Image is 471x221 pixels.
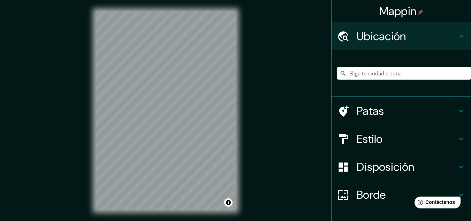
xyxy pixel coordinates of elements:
[357,29,406,44] font: Ubicación
[357,104,384,118] font: Patas
[224,198,233,207] button: Activar o desactivar atribución
[357,160,414,174] font: Disposición
[332,181,471,209] div: Borde
[332,97,471,125] div: Patas
[332,125,471,153] div: Estilo
[409,194,463,213] iframe: Lanzador de widgets de ayuda
[357,187,386,202] font: Borde
[337,67,471,80] input: Elige tu ciudad o zona
[332,153,471,181] div: Disposición
[418,9,423,15] img: pin-icon.png
[379,4,417,19] font: Mappin
[357,132,383,146] font: Estilo
[96,11,236,210] canvas: Mapa
[332,22,471,50] div: Ubicación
